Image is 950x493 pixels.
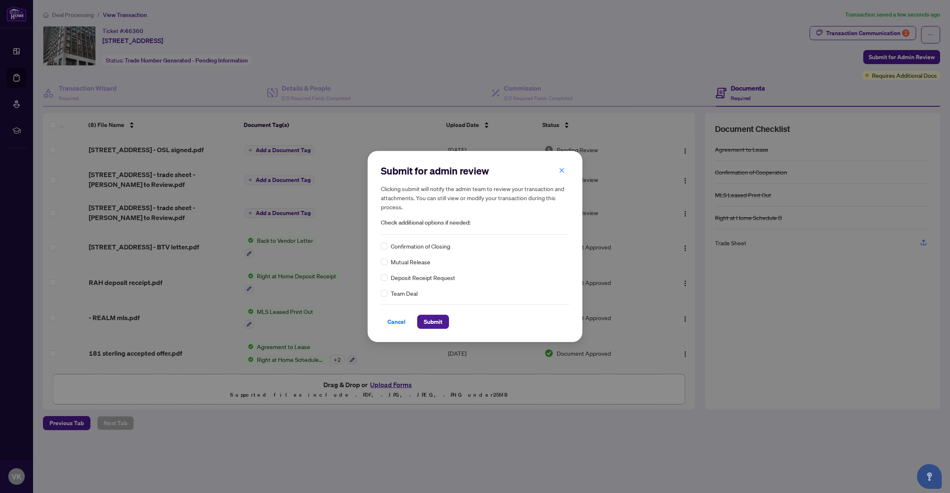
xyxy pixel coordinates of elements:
button: Open asap [917,464,942,489]
span: Deposit Receipt Request [391,273,455,282]
span: Confirmation of Closing [391,242,450,251]
button: Cancel [381,315,412,329]
h5: Clicking submit will notify the admin team to review your transaction and attachments. You can st... [381,184,569,211]
span: close [559,168,565,173]
h2: Submit for admin review [381,164,569,177]
span: Team Deal [391,289,418,298]
span: Cancel [387,315,406,328]
button: Submit [417,315,449,329]
span: Mutual Release [391,257,430,266]
span: Check additional options if needed: [381,218,569,227]
span: Submit [424,315,442,328]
